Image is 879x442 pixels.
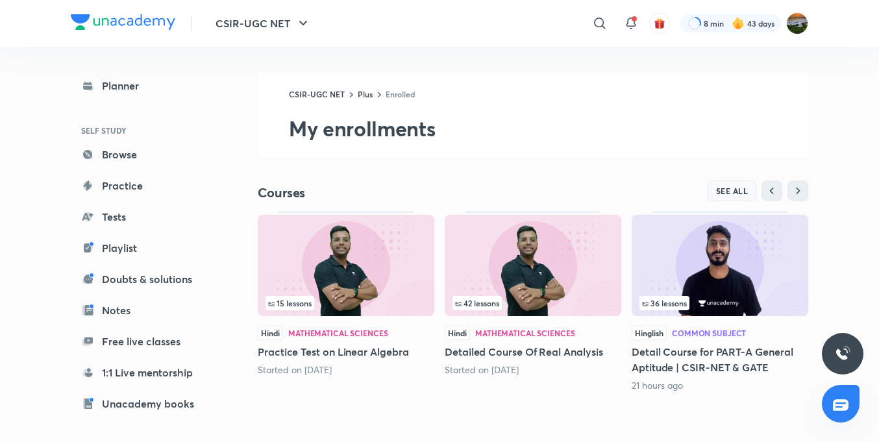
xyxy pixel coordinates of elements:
[632,344,808,375] h5: Detail Course for PART-A General Aptitude | CSIR-NET & GATE
[258,184,533,201] h4: Courses
[71,14,175,30] img: Company Logo
[445,215,621,316] img: Thumbnail
[639,296,800,310] div: infocontainer
[71,173,221,199] a: Practice
[71,360,221,386] a: 1:1 Live mentorship
[258,215,434,316] img: Thumbnail
[632,326,667,340] span: Hinglish
[632,215,808,316] img: Thumbnail
[632,212,808,392] div: Detail Course for PART-A General Aptitude | CSIR-NET & GATE
[672,329,746,337] div: Common Subject
[639,296,800,310] div: infosection
[71,204,221,230] a: Tests
[649,13,670,34] button: avatar
[452,296,613,310] div: left
[268,299,312,307] span: 15 lessons
[445,344,621,360] h5: Detailed Course Of Real Analysis
[71,14,175,33] a: Company Logo
[266,296,427,310] div: infocontainer
[71,266,221,292] a: Doubts & solutions
[71,328,221,354] a: Free live classes
[289,116,808,141] h2: My enrollments
[289,89,345,99] a: CSIR-UGC NET
[258,363,434,376] div: Started on Sept 11
[258,344,434,360] h5: Practice Test on Linear Algebra
[71,119,221,141] h6: SELF STUDY
[71,73,221,99] a: Planner
[386,89,415,99] a: Enrolled
[208,10,319,36] button: CSIR-UGC NET
[639,296,800,310] div: left
[266,296,427,310] div: left
[288,329,388,337] div: Mathematical Sciences
[716,186,749,195] span: SEE ALL
[452,296,613,310] div: infosection
[732,17,745,30] img: streak
[445,363,621,376] div: Started on Sept 10
[71,297,221,323] a: Notes
[71,235,221,261] a: Playlist
[642,299,687,307] span: 36 lessons
[835,346,850,362] img: ttu
[258,212,434,376] div: Practice Test on Linear Algebra
[455,299,499,307] span: 42 lessons
[445,326,470,340] span: Hindi
[71,141,221,167] a: Browse
[632,379,808,392] div: 21 hours ago
[654,18,665,29] img: avatar
[475,329,575,337] div: Mathematical Sciences
[266,296,427,310] div: infosection
[445,212,621,376] div: Detailed Course Of Real Analysis
[258,326,283,340] span: Hindi
[358,89,373,99] a: Plus
[71,391,221,417] a: Unacademy books
[786,12,808,34] img: Rudrapratap Sharma
[452,296,613,310] div: infocontainer
[708,180,757,201] button: SEE ALL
